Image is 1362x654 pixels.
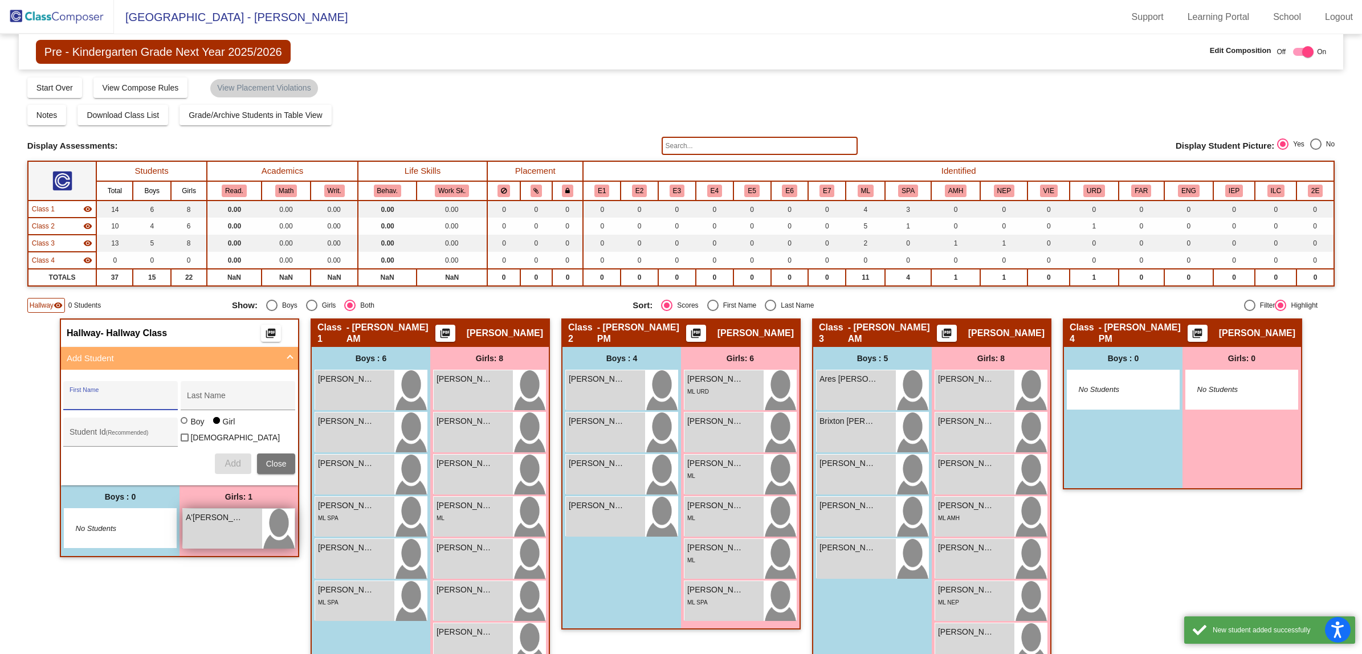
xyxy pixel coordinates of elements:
[1219,328,1295,339] span: [PERSON_NAME]
[931,269,980,286] td: 1
[621,218,658,235] td: 0
[171,252,207,269] td: 0
[262,218,311,235] td: 0.00
[968,328,1045,339] span: [PERSON_NAME]
[1296,201,1334,218] td: 0
[1277,138,1335,153] mat-radio-group: Select an option
[1027,181,1070,201] th: Home Language - Vietnamese
[1213,201,1255,218] td: 0
[101,328,168,339] span: - Hallway Class
[696,218,733,235] td: 0
[597,322,686,345] span: - [PERSON_NAME] PM
[696,235,733,252] td: 0
[435,325,455,342] button: Print Students Details
[358,252,417,269] td: 0.00
[658,269,696,286] td: 0
[36,111,58,120] span: Notes
[261,325,281,342] button: Print Students Details
[374,185,401,197] button: Behav.
[846,235,885,252] td: 2
[520,181,552,201] th: Keep with students
[1083,185,1105,197] button: URD
[696,181,733,201] th: Hispanic or Latino
[32,255,55,265] span: Class 4
[719,300,757,310] div: First Name
[189,111,323,120] span: Grade/Archive Students in Table View
[262,269,311,286] td: NaN
[487,235,520,252] td: 0
[552,181,583,201] th: Keep with teacher
[311,201,358,218] td: 0.00
[487,161,583,181] th: Placement
[93,77,188,98] button: View Compose Rules
[1070,269,1118,286] td: 1
[819,373,876,385] span: Ares [PERSON_NAME]
[180,105,332,125] button: Grade/Archive Students in Table View
[583,252,621,269] td: 0
[437,373,494,385] span: [PERSON_NAME]
[687,373,744,385] span: [PERSON_NAME]
[632,185,647,197] button: E2
[552,235,583,252] td: 0
[207,269,262,286] td: NaN
[1267,185,1284,197] button: ILC
[808,269,846,286] td: 0
[210,79,317,97] mat-chip: View Placement Violations
[945,185,967,197] button: AMH
[1308,185,1323,197] button: 2E
[621,181,658,201] th: Asian
[1296,181,1334,201] th: Twice Exceptional- IEP/504 and GT
[931,181,980,201] th: Home Language - Amharic
[207,201,262,218] td: 0.00
[1164,269,1213,286] td: 0
[621,252,658,269] td: 0
[980,269,1027,286] td: 1
[885,201,931,218] td: 3
[358,235,417,252] td: 0.00
[70,432,172,441] input: Student Id
[931,252,980,269] td: 0
[633,300,1025,311] mat-radio-group: Select an option
[846,218,885,235] td: 5
[733,269,771,286] td: 0
[744,185,759,197] button: E5
[885,269,931,286] td: 4
[846,269,885,286] td: 11
[813,347,932,370] div: Boys : 5
[938,373,995,385] span: [PERSON_NAME]
[32,221,55,231] span: Class 2
[885,252,931,269] td: 0
[662,137,858,155] input: Search...
[1182,347,1301,370] div: Girls: 0
[1099,322,1188,345] span: - [PERSON_NAME] PM
[207,218,262,235] td: 0.00
[1119,269,1165,286] td: 0
[96,161,207,181] th: Students
[1255,201,1296,218] td: 0
[1027,201,1070,218] td: 0
[846,201,885,218] td: 4
[187,395,289,404] input: Last Name
[858,185,874,197] button: ML
[133,181,171,201] th: Boys
[885,218,931,235] td: 1
[311,218,358,235] td: 0.00
[467,328,543,339] span: [PERSON_NAME]
[28,218,96,235] td: Wendy Hanson - Hanson PM
[171,235,207,252] td: 8
[771,269,809,286] td: 0
[207,161,358,181] th: Academics
[1176,141,1274,151] span: Display Student Picture:
[311,269,358,286] td: NaN
[417,269,487,286] td: NaN
[520,269,552,286] td: 0
[27,77,82,98] button: Start Over
[266,459,287,468] span: Close
[1027,252,1070,269] td: 0
[1070,252,1118,269] td: 0
[552,269,583,286] td: 0
[658,181,696,201] th: Black or African American
[1316,8,1362,26] a: Logout
[1255,218,1296,235] td: 0
[980,201,1027,218] td: 0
